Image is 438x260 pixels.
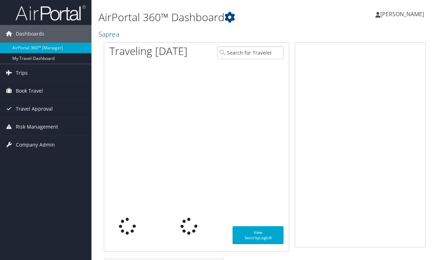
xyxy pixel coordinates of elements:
span: Company Admin [16,136,55,154]
span: Risk Management [16,118,58,136]
input: Search for Traveler [217,46,284,59]
a: [PERSON_NAME] [375,4,431,25]
span: Dashboards [16,25,44,43]
span: [PERSON_NAME] [380,10,424,18]
span: Book Travel [16,82,43,100]
a: View SecurityLogic® [233,226,284,244]
h1: AirPortal 360™ Dashboard [99,10,320,25]
span: Trips [16,64,28,82]
img: airportal-logo.png [15,5,86,21]
a: Saprea [99,29,121,39]
h1: Traveling [DATE] [109,44,188,58]
span: Travel Approval [16,100,53,118]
